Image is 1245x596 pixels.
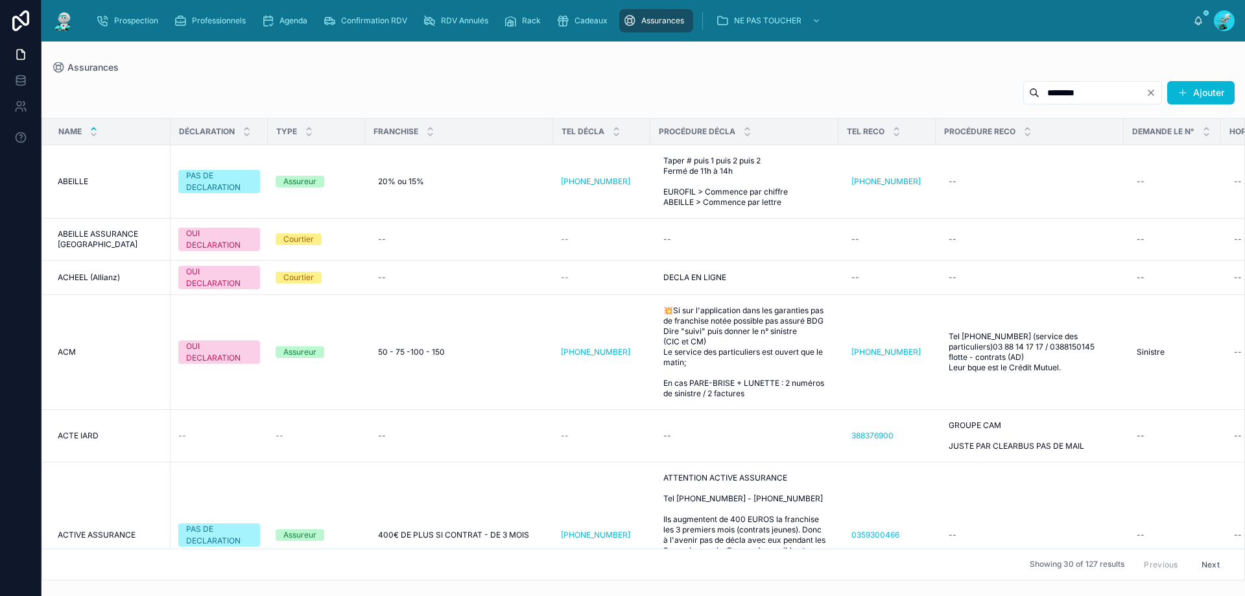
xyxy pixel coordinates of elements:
div: -- [1137,530,1144,540]
span: Tel [PHONE_NUMBER] (service des particuliers)03 88 14 17 17 / 0388150145 flotte - contrats (AD) L... [949,331,1111,373]
a: OUI DECLARATION [178,340,260,364]
a: 0359300466 [851,530,899,540]
a: Prospection [92,9,167,32]
span: Agenda [279,16,307,26]
span: Taper # puis 1 puis 2 puis 2 Fermé de 11h à 14h EUROFIL > Commence par chiffre ABEILLE > Commence... [663,156,825,208]
div: Assureur [283,346,316,358]
a: Assureur [276,176,357,187]
a: -- [373,229,545,250]
a: [PHONE_NUMBER] [846,171,928,192]
a: -- [373,267,545,288]
a: [PHONE_NUMBER] [561,347,630,357]
a: 400€ DE PLUS SI CONTRAT - DE 3 MOIS [373,525,545,545]
div: -- [949,176,956,187]
div: -- [1234,234,1242,244]
div: PAS DE DECLARATION [186,170,252,193]
span: TEL DÉCLA [562,126,604,137]
span: 💥Si sur l'application dans les garanties pas de franchise notée possible pas assuré BDG Dire "sui... [663,305,825,399]
span: PROCÉDURE RECO [944,126,1015,137]
a: OUI DECLARATION [178,266,260,289]
div: Assureur [283,529,316,541]
a: Assureur [276,346,357,358]
a: [PHONE_NUMBER] [561,530,630,540]
span: ACTE IARD [58,431,99,441]
div: PAS DE DECLARATION [186,523,252,547]
a: 💥Si sur l'application dans les garanties pas de franchise notée possible pas assuré BDG Dire "sui... [658,300,831,404]
a: PAS DE DECLARATION [178,523,260,547]
button: Clear [1146,88,1161,98]
div: -- [663,234,671,244]
div: -- [1137,234,1144,244]
span: Name [58,126,82,137]
a: -- [1132,425,1213,446]
span: PROCÉDURE DÉCLA [659,126,735,137]
span: -- [561,431,569,441]
div: -- [1137,272,1144,283]
a: OUI DECLARATION [178,228,260,251]
a: Cadeaux [552,9,617,32]
img: App logo [52,10,75,31]
a: Rack [500,9,550,32]
a: GROUPE CAM JUSTE PAR CLEARBUS PAS DE MAIL [943,415,1116,457]
div: -- [663,431,671,441]
span: ACHEEL (Allianz) [58,272,120,283]
a: -- [1132,171,1213,192]
span: ACTIVE ASSURANCE [58,530,136,540]
div: -- [1137,431,1144,441]
span: DECLA EN LIGNE [663,272,726,283]
div: Courtier [283,233,314,245]
a: Professionnels [170,9,255,32]
span: Confirmation RDV [341,16,407,26]
a: Confirmation RDV [319,9,416,32]
div: Courtier [283,272,314,283]
a: -- [658,425,831,446]
a: -- [178,431,260,441]
a: [PHONE_NUMBER] [561,347,643,357]
a: -- [373,425,545,446]
a: [PHONE_NUMBER] [851,347,921,357]
span: Cadeaux [575,16,608,26]
div: -- [949,234,956,244]
span: -- [276,431,283,441]
a: -- [1132,525,1213,545]
a: Assurances [619,9,693,32]
a: -- [846,267,928,288]
a: -- [1132,267,1213,288]
div: scrollable content [86,6,1193,35]
button: Next [1192,554,1229,575]
span: Demande le n° [1132,126,1194,137]
a: [PHONE_NUMBER] [561,176,643,187]
a: [PHONE_NUMBER] [851,176,921,187]
span: FRANCHISE [373,126,418,137]
div: -- [949,272,956,283]
div: -- [1234,272,1242,283]
div: -- [851,234,859,244]
span: -- [561,272,569,283]
span: -- [561,234,569,244]
span: Assurances [67,61,119,74]
span: 400€ DE PLUS SI CONTRAT - DE 3 MOIS [378,530,529,540]
a: -- [561,234,643,244]
a: 388376900 [851,431,894,441]
div: -- [378,431,386,441]
a: -- [276,431,357,441]
a: -- [1132,229,1213,250]
a: [PHONE_NUMBER] [561,176,630,187]
a: ACM [58,347,163,357]
a: Courtier [276,233,357,245]
button: Ajouter [1167,81,1235,104]
a: 388376900 [846,425,928,446]
div: -- [1234,530,1242,540]
a: -- [943,171,1116,192]
a: -- [943,267,1116,288]
span: NE PAS TOUCHER [734,16,801,26]
a: PAS DE DECLARATION [178,170,260,193]
a: -- [658,229,831,250]
a: ABEILLE ASSURANCE [GEOGRAPHIC_DATA] [58,229,163,250]
div: -- [1234,347,1242,357]
a: -- [943,525,1116,545]
div: -- [851,272,859,283]
a: ABEILLE [58,176,163,187]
